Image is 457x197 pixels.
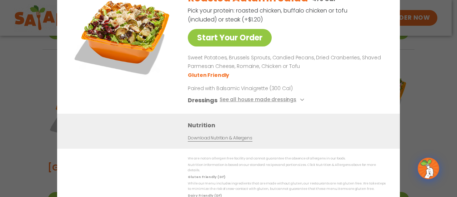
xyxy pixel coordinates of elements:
[188,85,320,92] p: Paired with Balsamic Vinaigrette (300 Cal)
[188,162,386,173] p: Nutrition information is based on our standard recipes and portion sizes. Click Nutrition & Aller...
[188,54,383,71] p: Sweet Potatoes, Brussels Sprouts, Candied Pecans, Dried Cranberries, Shaved Parmesan Cheese, Roma...
[418,158,438,178] img: wpChatIcon
[220,96,306,105] button: See all house made dressings
[188,29,272,46] a: Start Your Order
[188,135,252,142] a: Download Nutrition & Allergens
[188,181,386,192] p: While our menu includes ingredients that are made without gluten, our restaurants are not gluten ...
[188,96,217,105] h3: Dressings
[188,121,389,130] h3: Nutrition
[188,72,230,79] li: Gluten Friendly
[188,6,348,24] p: Pick your protein: roasted chicken, buffalo chicken or tofu (included) or steak (+$1.20)
[188,175,225,179] strong: Gluten Friendly (GF)
[188,156,386,161] p: We are not an allergen free facility and cannot guarantee the absence of allergens in our foods.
